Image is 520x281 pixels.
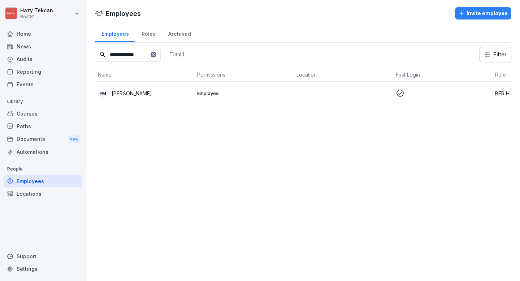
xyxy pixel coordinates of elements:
[135,24,162,42] a: Roles
[4,187,82,200] a: Locations
[4,263,82,275] a: Settings
[4,133,82,146] div: Documents
[4,96,82,107] p: Library
[4,53,82,65] a: Audits
[20,8,53,14] p: Hazy Tekcan
[4,133,82,146] a: DocumentsNew
[484,51,507,58] div: Filter
[4,65,82,78] a: Reporting
[106,9,141,18] h1: Employees
[455,7,511,20] button: Invite employee
[459,9,508,17] div: Invite employee
[4,27,82,40] a: Home
[95,68,194,82] th: Name
[194,68,294,82] th: Permissions
[20,14,53,19] p: Beat81
[4,78,82,91] a: Events
[68,135,80,143] div: New
[197,90,291,96] p: Employee
[98,88,108,98] div: PM
[4,120,82,133] a: Paths
[480,47,511,62] button: Filter
[4,40,82,53] a: News
[112,90,152,97] p: [PERSON_NAME]
[4,146,82,158] a: Automations
[393,68,492,82] th: First Login
[4,163,82,175] p: People
[4,250,82,263] div: Support
[169,51,184,58] p: Total: 1
[294,68,393,82] th: Location
[4,107,82,120] a: Courses
[95,24,135,42] a: Employees
[4,175,82,187] a: Employees
[162,24,197,42] a: Archived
